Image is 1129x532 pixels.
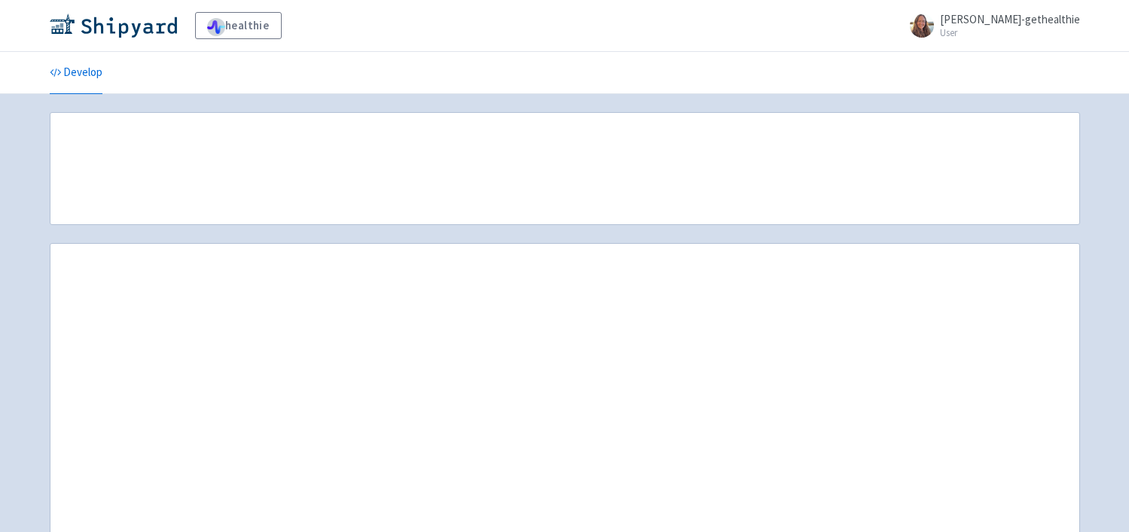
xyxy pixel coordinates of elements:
small: User [940,28,1080,38]
a: Develop [50,52,102,94]
img: Shipyard logo [50,14,177,38]
a: healthie [195,12,282,39]
span: [PERSON_NAME]-gethealthie [940,12,1080,26]
a: [PERSON_NAME]-gethealthie User [901,14,1080,38]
